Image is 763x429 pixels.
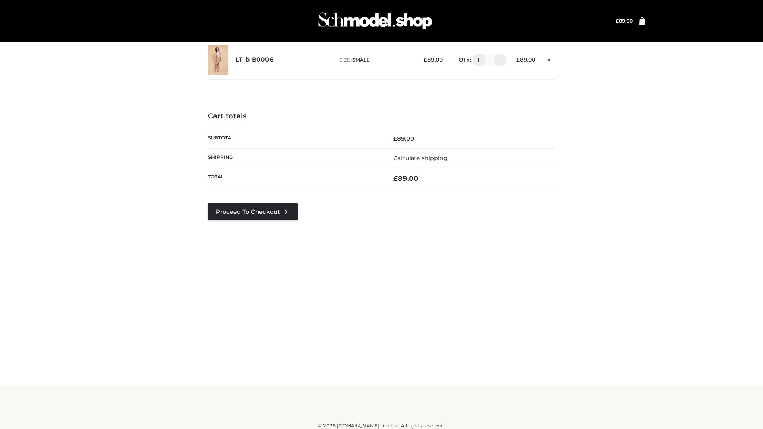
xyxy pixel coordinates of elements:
bdi: 89.00 [393,174,418,182]
div: QTY: [451,54,504,66]
p: size : [339,56,411,64]
bdi: 89.00 [516,56,535,63]
a: Proceed to Checkout [208,203,298,220]
a: £89.00 [616,18,633,24]
bdi: 89.00 [424,56,443,63]
th: Shipping [208,148,381,168]
h4: Cart totals [208,112,555,121]
bdi: 89.00 [393,135,414,142]
img: Schmodel Admin 964 [316,5,435,37]
th: Subtotal [208,129,381,148]
span: £ [393,174,398,182]
span: £ [616,18,619,24]
a: Remove this item [543,54,555,64]
span: £ [424,56,427,63]
span: £ [516,56,520,63]
span: SMALL [352,57,369,63]
span: £ [393,135,397,142]
a: Calculate shipping [393,155,447,162]
a: LT_b-B0006 [236,56,274,64]
th: Total [208,168,381,189]
bdi: 89.00 [616,18,633,24]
